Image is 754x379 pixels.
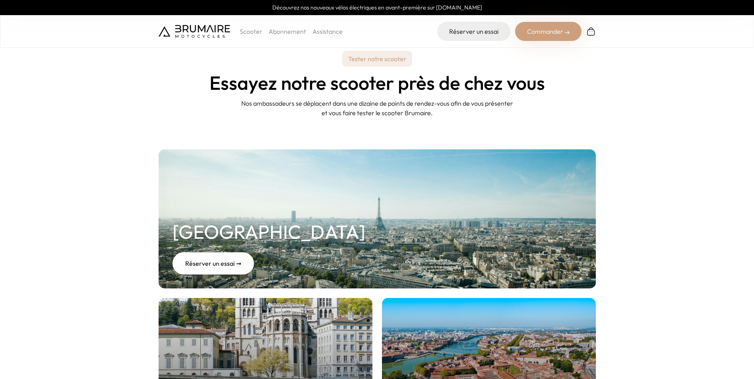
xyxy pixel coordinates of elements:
[437,22,510,41] a: Réserver un essai
[515,22,581,41] div: Commander
[269,27,306,35] a: Abonnement
[565,30,570,35] img: right-arrow-2.png
[209,73,545,92] h1: Essayez notre scooter près de chez vous
[342,51,412,67] p: Tester notre scooter
[173,217,365,246] h2: [GEOGRAPHIC_DATA]
[238,99,516,118] p: Nos ambassadeurs se déplacent dans une dizaine de points de rendez-vous afin de vous présenter et...
[159,25,230,38] img: Brumaire Motocycles
[173,252,254,275] div: Réserver un essai ➞
[240,27,262,36] p: Scooter
[586,27,596,36] img: Panier
[159,149,596,288] a: [GEOGRAPHIC_DATA] Réserver un essai ➞
[312,27,343,35] a: Assistance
